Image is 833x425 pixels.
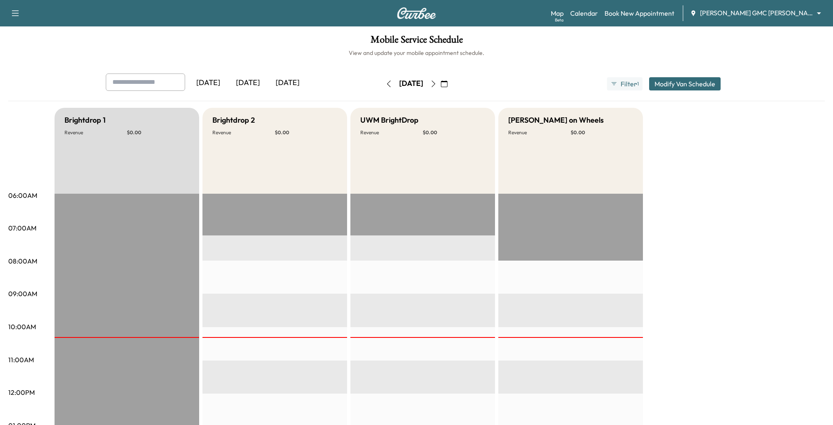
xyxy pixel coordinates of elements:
[64,114,106,126] h5: Brightdrop 1
[397,7,436,19] img: Curbee Logo
[64,129,127,136] p: Revenue
[508,114,604,126] h5: [PERSON_NAME] on Wheels
[621,79,635,89] span: Filter
[605,8,674,18] a: Book New Appointment
[188,74,228,93] div: [DATE]
[360,114,419,126] h5: UWM BrightDrop
[8,223,36,233] p: 07:00AM
[635,82,637,86] span: ●
[399,78,423,89] div: [DATE]
[8,256,37,266] p: 08:00AM
[127,129,189,136] p: $ 0.00
[571,129,633,136] p: $ 0.00
[555,17,564,23] div: Beta
[649,77,721,90] button: Modify Van Schedule
[8,322,36,332] p: 10:00AM
[551,8,564,18] a: MapBeta
[212,114,255,126] h5: Brightdrop 2
[8,49,825,57] h6: View and update your mobile appointment schedule.
[423,129,485,136] p: $ 0.00
[607,77,643,90] button: Filter●1
[212,129,275,136] p: Revenue
[8,355,34,365] p: 11:00AM
[360,129,423,136] p: Revenue
[275,129,337,136] p: $ 0.00
[228,74,268,93] div: [DATE]
[508,129,571,136] p: Revenue
[268,74,307,93] div: [DATE]
[637,81,639,87] span: 1
[8,289,37,299] p: 09:00AM
[570,8,598,18] a: Calendar
[700,8,813,18] span: [PERSON_NAME] GMC [PERSON_NAME]
[8,190,37,200] p: 06:00AM
[8,35,825,49] h1: Mobile Service Schedule
[8,387,35,397] p: 12:00PM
